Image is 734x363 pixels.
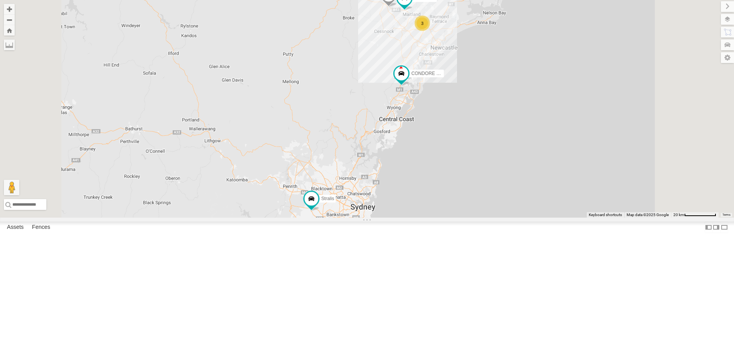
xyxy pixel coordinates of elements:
[671,212,719,218] button: Map scale: 20 km per 79 pixels
[722,213,731,216] a: Terms
[321,196,334,201] span: Stralis
[4,180,19,195] button: Drag Pegman onto the map to open Street View
[627,213,669,217] span: Map data ©2025 Google
[721,52,734,63] label: Map Settings
[415,15,430,31] div: 3
[28,222,54,233] label: Fences
[705,222,712,233] label: Dock Summary Table to the Left
[3,222,27,233] label: Assets
[4,39,15,50] label: Measure
[4,14,15,25] button: Zoom out
[673,213,684,217] span: 20 km
[4,4,15,14] button: Zoom in
[4,25,15,36] button: Zoom Home
[720,222,728,233] label: Hide Summary Table
[411,71,443,76] span: CONDORE UD
[589,212,622,218] button: Keyboard shortcuts
[712,222,720,233] label: Dock Summary Table to the Right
